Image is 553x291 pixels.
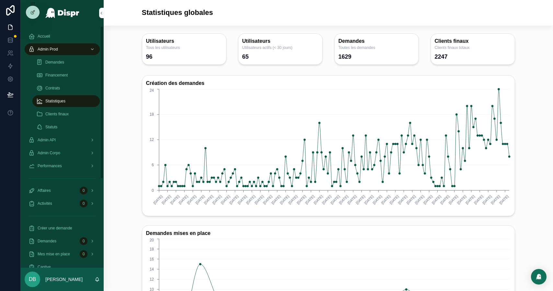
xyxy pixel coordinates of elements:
text: [DATE] [178,194,188,205]
a: Admin API [25,134,100,146]
span: Performances [38,163,62,169]
text: [DATE] [355,194,365,205]
text: [DATE] [439,194,450,205]
text: [DATE] [414,194,425,205]
tspan: 20 [149,238,154,243]
text: [DATE] [490,194,501,205]
div: 0 [80,200,87,207]
span: Financement [45,73,68,78]
div: 0 [80,187,87,194]
text: [DATE] [498,194,509,205]
tspan: 14 [149,267,154,272]
div: 0 [80,237,87,245]
div: 1629 [339,53,351,61]
a: Demandes0 [25,235,100,247]
text: [DATE] [422,194,433,205]
div: 0 [80,250,87,258]
a: Activités0 [25,198,100,209]
text: [DATE] [237,194,248,205]
text: [DATE] [152,194,163,205]
tspan: 12 [149,277,154,282]
text: [DATE] [304,194,315,205]
h3: Création des demandes [146,79,511,87]
span: Statuts [45,124,57,130]
span: Demandes [38,239,56,244]
text: [DATE] [465,194,475,205]
text: [DATE] [456,194,467,205]
text: [DATE] [431,194,442,205]
div: 96 [146,53,153,61]
tspan: 16 [149,257,154,262]
text: [DATE] [194,194,205,205]
text: [DATE] [397,194,408,205]
text: [DATE] [279,194,290,205]
span: Tous les utilisateurs [146,45,222,50]
span: Activités [38,201,52,206]
span: Demandes [45,60,64,65]
a: Financement [32,69,100,81]
a: Demandes [32,56,100,68]
text: [DATE] [220,194,231,205]
h3: Utilisateurs [146,38,222,45]
a: Statistiques [32,95,100,107]
text: [DATE] [389,194,399,205]
text: [DATE] [372,194,383,205]
p: [PERSON_NAME] [45,276,83,283]
text: [DATE] [329,194,340,205]
text: [DATE] [406,194,416,205]
div: 65 [242,53,249,61]
a: Captive [25,261,100,273]
text: [DATE] [186,194,197,205]
span: Accueil [38,34,50,39]
span: Clients finaux [45,111,69,117]
span: Admin API [38,137,56,143]
tspan: 18 [149,247,154,251]
div: chart [146,87,511,212]
a: Accueil [25,30,100,42]
text: [DATE] [313,194,323,205]
span: Captive [38,264,51,270]
span: Mes mise en place [38,251,70,257]
h1: Statistiques globales [142,8,213,18]
a: Affaires0 [25,185,100,196]
h3: Demandes [339,38,415,45]
a: Performances [25,160,100,172]
text: [DATE] [262,194,273,205]
div: scrollable content [21,26,104,268]
span: Contrats [45,86,60,91]
span: Statistiques [45,99,65,104]
a: Admin Prod [25,43,100,55]
tspan: 18 [149,112,154,117]
span: Utilisateurs actifs (< 30 jours) [242,45,318,50]
span: Admin Corpo [38,150,60,156]
text: [DATE] [448,194,458,205]
a: Contrats [32,82,100,94]
span: Affaires [38,188,51,193]
text: [DATE] [245,194,256,205]
text: [DATE] [287,194,298,205]
a: Créer une demande [25,222,100,234]
tspan: 6 [152,163,154,167]
text: [DATE] [473,194,484,205]
span: Toutes les demandes [339,45,415,50]
a: Clients finaux [32,108,100,120]
text: [DATE] [212,194,222,205]
text: [DATE] [169,194,180,205]
text: [DATE] [296,194,306,205]
tspan: 0 [152,188,154,192]
h3: Utilisateurs [242,38,318,45]
tspan: 24 [149,88,154,93]
span: Clients finaux totaux [435,45,511,50]
span: Créer une demande [38,226,72,231]
text: [DATE] [380,194,391,205]
h3: Demandes mises en place [146,229,511,238]
text: [DATE] [228,194,239,205]
a: Admin Corpo [25,147,100,159]
text: [DATE] [321,194,332,205]
text: [DATE] [481,194,492,205]
text: [DATE] [271,194,281,205]
text: [DATE] [254,194,264,205]
text: [DATE] [203,194,214,205]
span: Admin Prod [38,47,58,52]
a: Statuts [32,121,100,133]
